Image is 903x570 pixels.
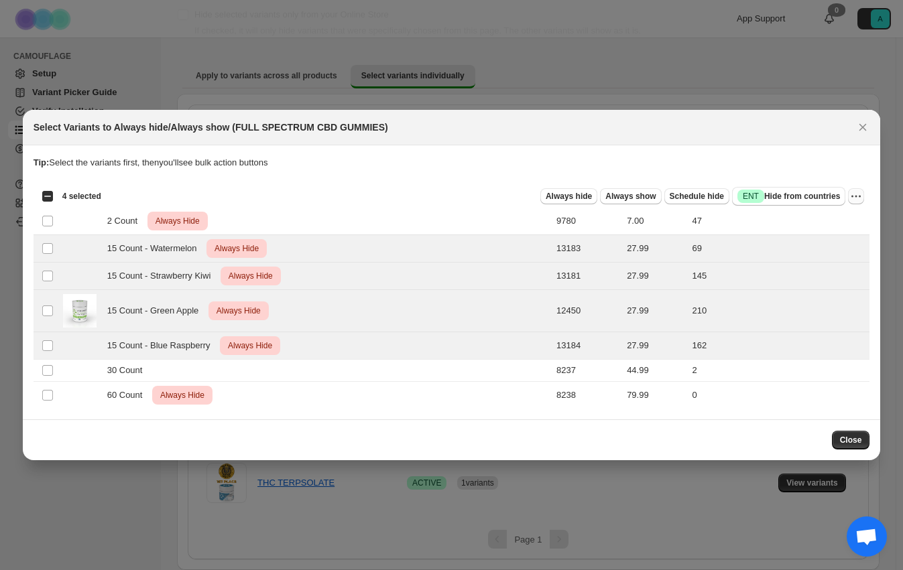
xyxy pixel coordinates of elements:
[688,208,869,235] td: 47
[214,303,263,319] span: Always Hide
[34,157,50,167] strong: Tip:
[623,263,688,290] td: 27.99
[107,242,204,255] span: 15 Count - Watermelon
[623,382,688,409] td: 79.99
[158,387,207,403] span: Always Hide
[688,360,869,382] td: 2
[63,294,97,328] img: cbd-gummy-green-apple-white-bg.jpg
[688,263,869,290] td: 145
[552,360,623,382] td: 8237
[853,118,872,137] button: Close
[623,208,688,235] td: 7.00
[848,188,864,204] button: More actions
[107,304,206,317] span: 15 Count - Green Apple
[847,516,887,557] a: Open chat
[153,213,202,229] span: Always Hide
[688,235,869,263] td: 69
[840,435,862,445] span: Close
[212,240,261,257] span: Always Hide
[688,332,869,360] td: 162
[623,332,688,360] td: 27.99
[623,290,688,332] td: 27.99
[546,191,592,202] span: Always hide
[832,431,870,449] button: Close
[107,339,218,352] span: 15 Count - Blue Raspberry
[107,214,145,228] span: 2 Count
[552,332,623,360] td: 13184
[552,290,623,332] td: 12450
[107,388,150,402] span: 60 Count
[737,190,840,203] span: Hide from countries
[552,263,623,290] td: 13181
[688,290,869,332] td: 210
[107,269,218,283] span: 15 Count - Strawberry Kiwi
[225,338,275,354] span: Always Hide
[540,188,597,204] button: Always hide
[226,268,276,284] span: Always Hide
[670,191,724,202] span: Schedule hide
[107,364,150,377] span: 30 Count
[664,188,729,204] button: Schedule hide
[552,382,623,409] td: 8238
[623,235,688,263] td: 27.99
[62,191,101,202] span: 4 selected
[600,188,661,204] button: Always show
[623,360,688,382] td: 44.99
[34,156,870,169] p: Select the variants first, then you'll see bulk action buttons
[552,235,623,263] td: 13183
[605,191,656,202] span: Always show
[688,382,869,409] td: 0
[743,191,759,202] span: ENT
[732,187,845,206] button: SuccessENTHide from countries
[552,208,623,235] td: 9780
[34,121,388,134] h2: Select Variants to Always hide/Always show (FULL SPECTRUM CBD GUMMIES)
